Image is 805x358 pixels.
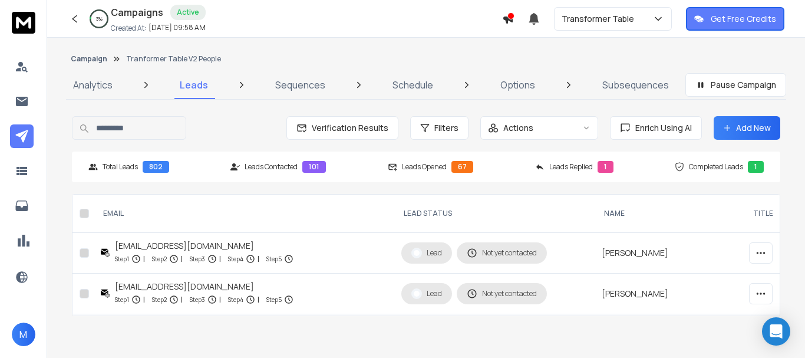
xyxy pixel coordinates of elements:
[686,7,784,31] button: Get Free Credits
[410,116,469,140] button: Filters
[115,294,129,306] p: Step 1
[143,253,145,265] p: |
[258,294,259,306] p: |
[595,274,744,314] td: [PERSON_NAME]
[451,161,473,173] div: 67
[595,195,744,233] th: NAME
[73,78,113,92] p: Analytics
[266,294,282,306] p: Step 5
[219,294,221,306] p: |
[748,161,764,173] div: 1
[266,253,282,265] p: Step 5
[94,195,394,233] th: EMAIL
[562,13,639,25] p: Transformer Table
[258,253,259,265] p: |
[685,73,786,97] button: Pause Campaign
[392,78,433,92] p: Schedule
[307,122,388,134] span: Verification Results
[602,78,669,92] p: Subsequences
[219,253,221,265] p: |
[12,323,35,346] button: M
[268,71,332,99] a: Sequences
[228,294,243,306] p: Step 4
[126,54,221,64] p: Tranformer Table V2 People
[434,122,458,134] span: Filters
[503,122,533,134] p: Actions
[689,162,743,172] p: Completed Leads
[286,116,398,140] button: Verification Results
[152,253,167,265] p: Step 2
[275,78,325,92] p: Sequences
[71,54,107,64] button: Campaign
[96,15,103,22] p: 3 %
[152,294,167,306] p: Step 2
[115,253,129,265] p: Step 1
[190,253,205,265] p: Step 3
[385,71,440,99] a: Schedule
[762,317,790,346] div: Open Intercom Messenger
[170,5,206,20] div: Active
[173,71,215,99] a: Leads
[245,162,298,172] p: Leads Contacted
[115,281,293,293] div: [EMAIL_ADDRESS][DOMAIN_NAME]
[500,78,535,92] p: Options
[143,161,169,173] div: 802
[402,162,447,172] p: Leads Opened
[467,248,537,258] div: Not yet contacted
[111,24,146,33] p: Created At:
[181,253,183,265] p: |
[103,162,138,172] p: Total Leads
[111,5,163,19] h1: Campaigns
[493,71,542,99] a: Options
[711,13,776,25] p: Get Free Credits
[394,195,595,233] th: LEAD STATUS
[595,233,744,274] td: [PERSON_NAME]
[181,294,183,306] p: |
[411,288,442,299] div: Lead
[714,116,780,140] button: Add New
[549,162,593,172] p: Leads Replied
[143,294,145,306] p: |
[598,161,613,173] div: 1
[610,116,702,140] button: Enrich Using AI
[228,253,243,265] p: Step 4
[595,314,744,355] td: [PERSON_NAME]
[115,240,293,252] div: [EMAIL_ADDRESS][DOMAIN_NAME]
[631,122,692,134] span: Enrich Using AI
[302,161,326,173] div: 101
[411,248,442,258] div: Lead
[149,23,206,32] p: [DATE] 09:58 AM
[180,78,208,92] p: Leads
[467,288,537,299] div: Not yet contacted
[190,294,205,306] p: Step 3
[595,71,676,99] a: Subsequences
[66,71,120,99] a: Analytics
